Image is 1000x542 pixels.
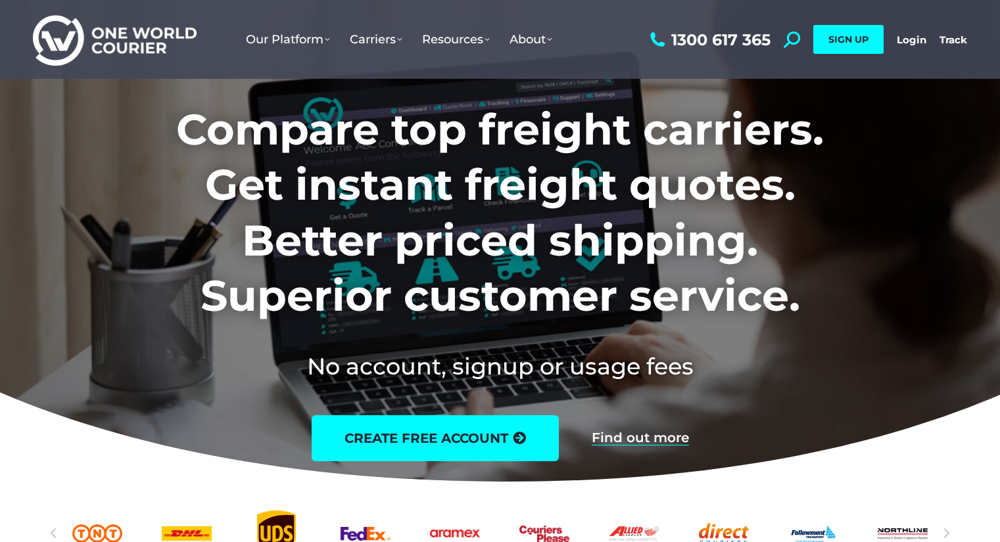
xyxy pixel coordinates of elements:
a: create free account [312,415,559,461]
a: SIGN UP [813,25,884,54]
span: About [510,32,552,47]
a: Find out more [592,431,689,445]
img: One World Courier [33,13,197,66]
span: Resources [422,32,490,47]
a: Resources [412,19,500,60]
span: Carriers [350,32,402,47]
span: Our Platform [246,32,330,47]
a: 1300 617 365 [647,32,771,48]
span: SIGN UP [828,34,869,45]
a: Carriers [340,19,412,60]
h2: No account, signup or usage fees [89,350,911,382]
a: Login [897,34,926,46]
a: About [500,19,562,60]
a: Track [940,34,967,46]
a: Our Platform [236,19,340,60]
h1: Compare top freight carriers. Get instant freight quotes. Better priced shipping. Superior custom... [89,102,911,324]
